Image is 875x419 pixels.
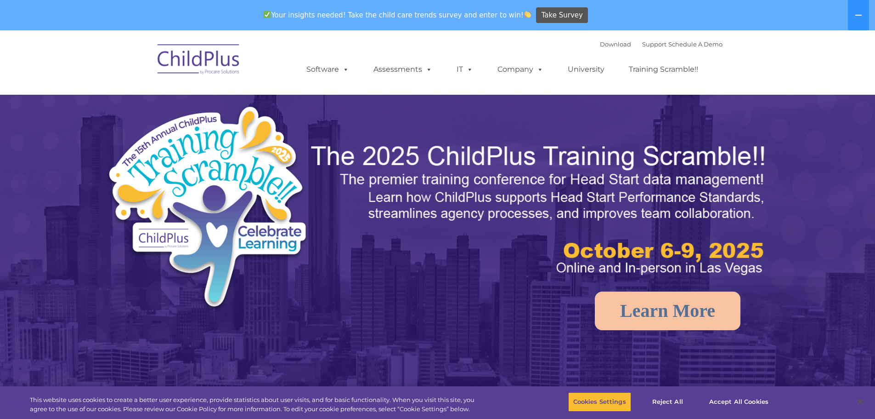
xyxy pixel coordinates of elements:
[536,7,588,23] a: Take Survey
[559,60,614,79] a: University
[600,40,723,48] font: |
[600,40,631,48] a: Download
[704,392,773,412] button: Accept All Cookies
[595,292,740,330] a: Learn More
[297,60,358,79] a: Software
[488,60,553,79] a: Company
[642,40,666,48] a: Support
[128,61,156,68] span: Last name
[668,40,723,48] a: Schedule A Demo
[364,60,441,79] a: Assessments
[850,392,870,412] button: Close
[639,392,696,412] button: Reject All
[260,6,535,24] span: Your insights needed! Take the child care trends survey and enter to win!
[153,38,245,84] img: ChildPlus by Procare Solutions
[447,60,482,79] a: IT
[30,396,481,413] div: This website uses cookies to create a better user experience, provide statistics about user visit...
[568,392,631,412] button: Cookies Settings
[128,98,167,105] span: Phone number
[542,7,583,23] span: Take Survey
[264,11,271,18] img: ✅
[524,11,531,18] img: 👏
[620,60,707,79] a: Training Scramble!!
